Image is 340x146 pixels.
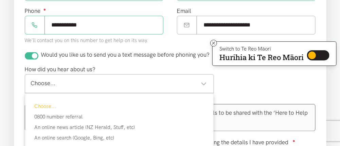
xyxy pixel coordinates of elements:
[293,139,296,144] sup: ●
[25,103,214,111] div: Choose...
[25,113,214,121] div: 0800 number referral
[25,65,96,74] label: How did you hear about us?
[25,134,214,142] div: An online search (Google, Bing, etc)
[31,79,207,88] div: Choose...
[25,6,46,16] label: Phone
[177,6,192,16] label: Email
[43,7,46,12] sup: ●
[197,16,316,35] input: Email
[219,47,304,51] p: Switch to Te Reo Māori
[219,54,304,60] p: Hurihia ki Te Reo Māori
[41,52,210,58] span: Would you like us to send you a text message before phoning you?
[44,16,163,35] input: Phone number
[25,124,214,132] div: An online news article (NZ Herald, Stuff, etc)
[25,38,148,44] small: We'll contact you on this number to get help on its way.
